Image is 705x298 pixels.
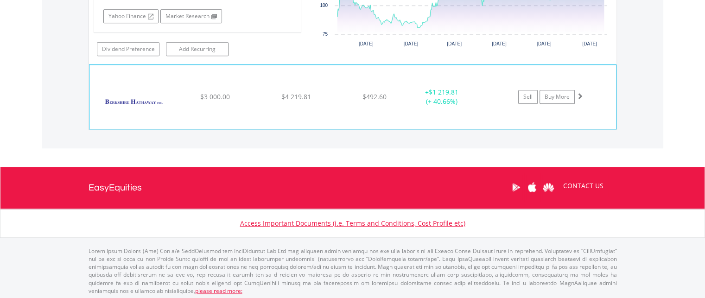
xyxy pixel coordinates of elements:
text: [DATE] [582,41,597,46]
a: Apple [524,173,540,202]
text: [DATE] [404,41,419,46]
a: Huawei [540,173,557,202]
a: Market Research [160,9,222,23]
a: Add Recurring [166,42,229,56]
a: Access Important Documents (i.e. Terms and Conditions, Cost Profile etc) [240,219,465,228]
text: [DATE] [447,41,462,46]
a: please read more: [195,287,242,295]
a: Buy More [540,90,575,104]
a: Sell [518,90,538,104]
span: $1 219.81 [428,88,458,96]
a: Dividend Preference [97,42,159,56]
text: [DATE] [537,41,552,46]
a: Google Play [508,173,524,202]
span: $492.60 [362,92,387,101]
p: Lorem Ipsum Dolors (Ame) Con a/e SeddOeiusmod tem InciDiduntut Lab Etd mag aliquaen admin veniamq... [89,247,617,295]
text: 75 [323,32,328,37]
text: 100 [320,3,328,8]
a: Yahoo Finance [103,9,159,23]
text: [DATE] [492,41,507,46]
a: EasyEquities [89,167,142,209]
text: [DATE] [359,41,374,46]
a: CONTACT US [557,173,610,199]
img: EQU.US.BRKB.png [94,76,174,127]
span: $3 000.00 [200,92,230,101]
div: + (+ 40.66%) [406,88,476,106]
span: $4 219.81 [281,92,311,101]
